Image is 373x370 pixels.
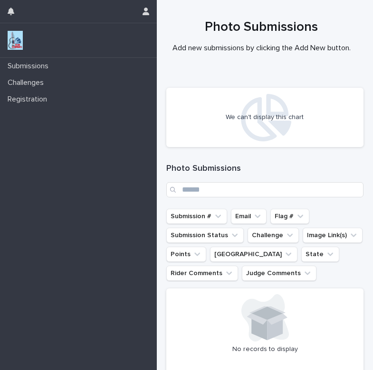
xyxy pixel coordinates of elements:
[226,113,304,121] div: We can't display this chart
[242,266,316,281] button: Judge Comments
[303,228,363,243] button: Image Link(s)
[301,247,339,262] button: State
[210,247,297,262] button: Closest City
[4,95,55,104] p: Registration
[166,209,227,224] button: Submission #
[166,228,244,243] button: Submission Status
[270,209,309,224] button: Flag #
[172,345,358,353] p: No records to display
[166,18,356,36] h1: Photo Submissions
[8,31,23,50] img: jxsLJbdS1eYBI7rVAS4p
[166,266,238,281] button: Rider Comments
[248,228,299,243] button: Challenge
[166,247,206,262] button: Points
[166,163,363,175] h1: Photo Submissions
[166,44,356,53] p: Add new submissions by clicking the Add New button.
[166,182,363,197] input: Search
[231,209,267,224] button: Email
[4,62,56,71] p: Submissions
[4,78,51,87] p: Challenges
